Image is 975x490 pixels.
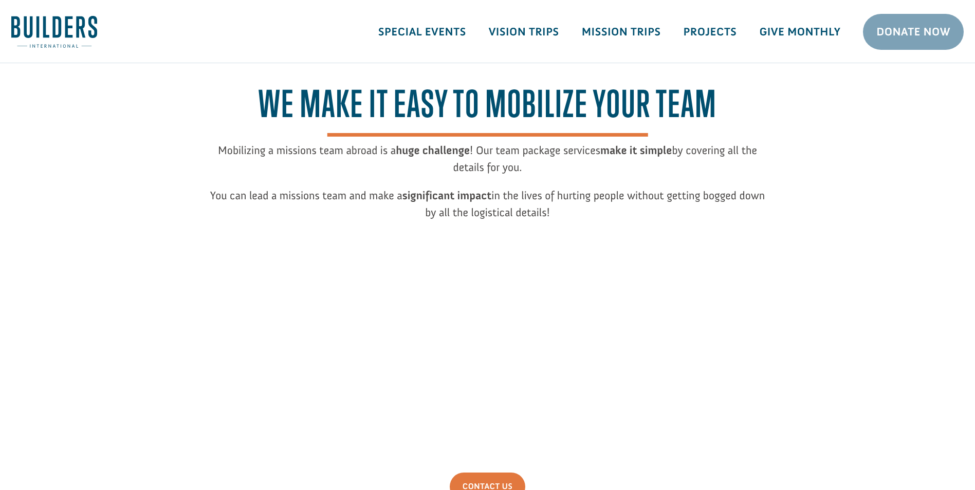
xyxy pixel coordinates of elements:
[863,14,964,50] a: Donate Now
[600,143,672,157] strong: make it simple
[210,142,765,187] p: Mobilizing a missions team abroad is a ! Our team package services by covering all the details fo...
[477,17,571,47] a: Vision Trips
[258,82,716,136] span: We make it easy to mobilize your team
[290,236,685,458] iframe: Teams Video: Lead a Team
[396,143,470,157] strong: huge challenge
[210,189,765,219] span: You can lead a missions team and make a in the lives of hurting people without getting bogged dow...
[11,16,97,48] img: Builders International
[672,17,748,47] a: Projects
[748,17,852,47] a: Give Monthly
[367,17,477,47] a: Special Events
[402,189,492,202] strong: significant impact
[571,17,672,47] a: Mission Trips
